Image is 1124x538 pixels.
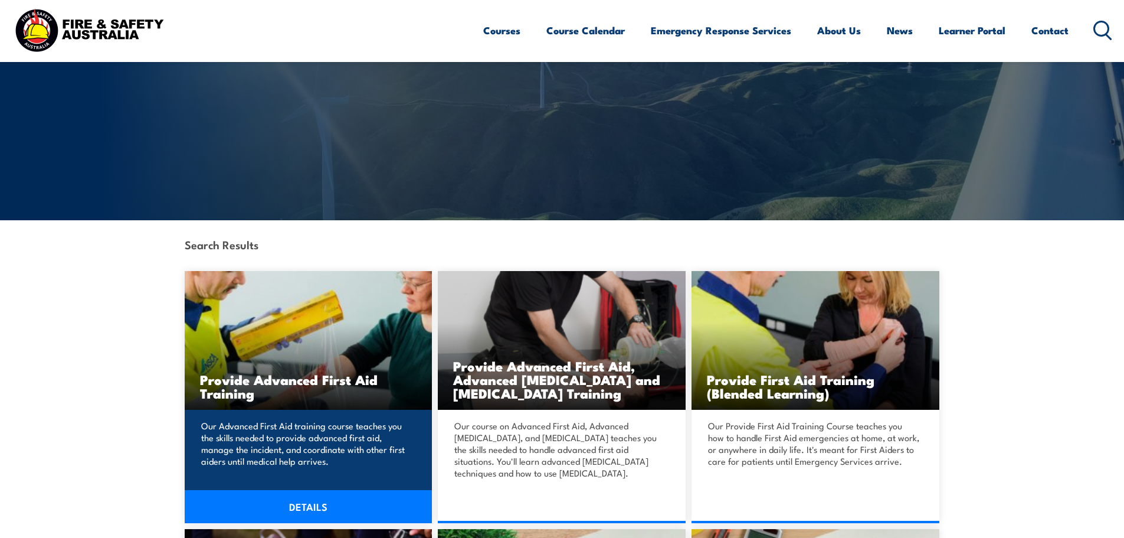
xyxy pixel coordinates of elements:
[546,15,625,46] a: Course Calendar
[887,15,913,46] a: News
[483,15,520,46] a: Courses
[817,15,861,46] a: About Us
[201,420,412,467] p: Our Advanced First Aid training course teaches you the skills needed to provide advanced first ai...
[185,236,258,252] strong: Search Results
[707,373,924,400] h3: Provide First Aid Training (Blended Learning)
[185,271,432,410] img: Provide Advanced First Aid
[200,373,417,400] h3: Provide Advanced First Aid Training
[185,271,432,410] a: Provide Advanced First Aid Training
[692,271,939,410] a: Provide First Aid Training (Blended Learning)
[438,271,686,410] img: Provide Advanced First Aid, Advanced Resuscitation and Oxygen Therapy Training
[939,15,1005,46] a: Learner Portal
[651,15,791,46] a: Emergency Response Services
[692,271,939,410] img: Provide First Aid (Blended Learning)
[453,359,670,400] h3: Provide Advanced First Aid, Advanced [MEDICAL_DATA] and [MEDICAL_DATA] Training
[1031,15,1069,46] a: Contact
[454,420,666,479] p: Our course on Advanced First Aid, Advanced [MEDICAL_DATA], and [MEDICAL_DATA] teaches you the ski...
[185,490,432,523] a: DETAILS
[708,420,919,467] p: Our Provide First Aid Training Course teaches you how to handle First Aid emergencies at home, at...
[438,271,686,410] a: Provide Advanced First Aid, Advanced [MEDICAL_DATA] and [MEDICAL_DATA] Training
